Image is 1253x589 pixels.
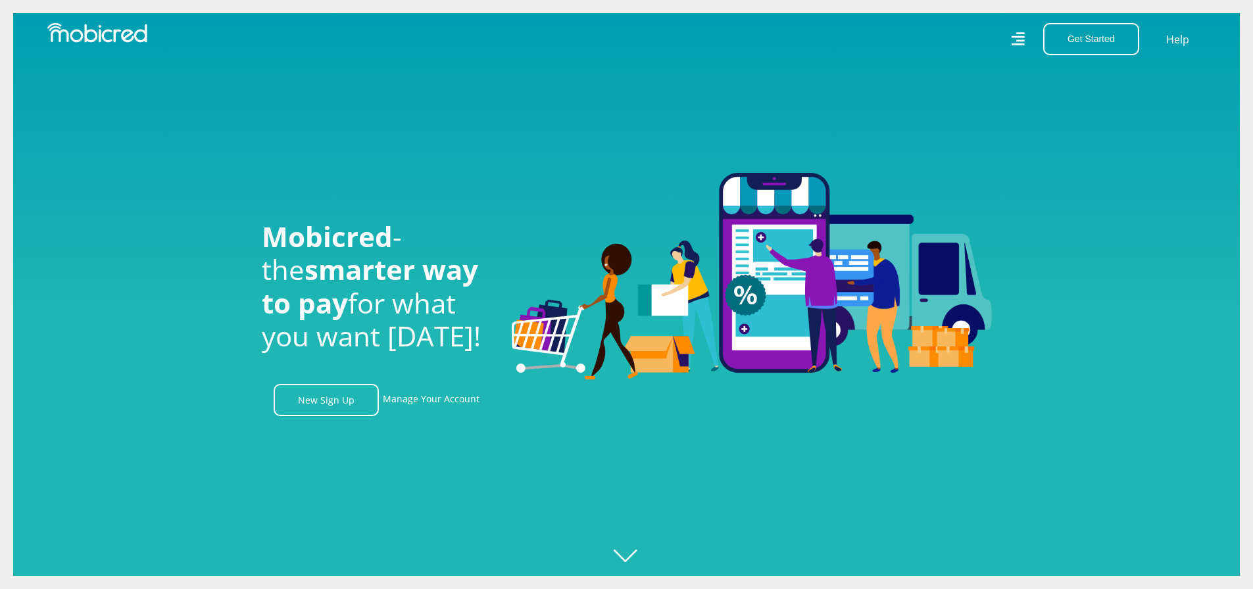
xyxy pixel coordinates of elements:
a: Help [1166,31,1190,48]
img: Welcome to Mobicred [512,173,992,381]
span: Mobicred [262,218,393,255]
button: Get Started [1043,23,1139,55]
span: smarter way to pay [262,250,478,321]
h1: - the for what you want [DATE]! [262,220,492,353]
img: Mobicred [47,23,147,43]
a: New Sign Up [274,384,379,416]
a: Manage Your Account [383,384,479,416]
